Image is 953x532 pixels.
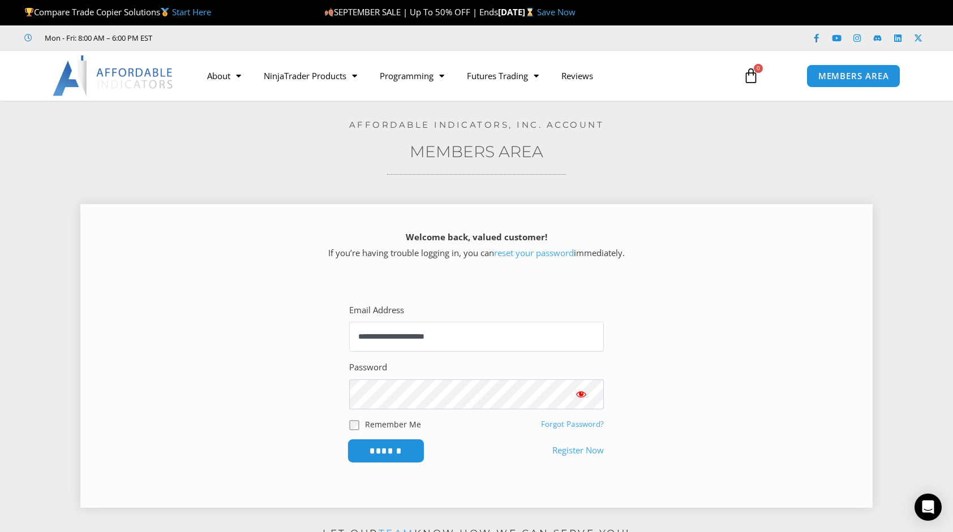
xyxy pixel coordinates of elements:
[349,119,604,130] a: Affordable Indicators, Inc. Account
[365,418,421,430] label: Remember Me
[552,443,604,459] a: Register Now
[526,8,534,16] img: ⌛
[559,379,604,409] button: Show password
[53,55,174,96] img: LogoAI | Affordable Indicators – NinjaTrader
[196,63,730,89] nav: Menu
[498,6,537,18] strong: [DATE]
[25,8,33,16] img: 🏆
[456,63,550,89] a: Futures Trading
[161,8,169,16] img: 🥇
[196,63,252,89] a: About
[168,32,338,44] iframe: Customer reviews powered by Trustpilot
[368,63,456,89] a: Programming
[349,360,387,375] label: Password
[42,31,152,45] span: Mon - Fri: 8:00 AM – 6:00 PM EST
[349,302,404,318] label: Email Address
[410,142,543,161] a: Members Area
[24,6,211,18] span: Compare Trade Copier Solutions
[915,494,942,521] div: Open Intercom Messenger
[550,63,604,89] a: Reviews
[726,59,776,92] a: 0
[754,64,763,73] span: 0
[324,6,498,18] span: SEPTEMBER SALE | Up To 50% OFF | Ends
[537,6,576,18] a: Save Now
[252,63,368,89] a: NinjaTrader Products
[100,230,853,261] p: If you’re having trouble logging in, you can immediately.
[806,64,901,88] a: MEMBERS AREA
[494,247,574,258] a: reset your password
[325,8,333,16] img: 🍂
[406,231,547,243] strong: Welcome back, valued customer!
[818,72,889,80] span: MEMBERS AREA
[172,6,211,18] a: Start Here
[541,419,604,429] a: Forgot Password?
